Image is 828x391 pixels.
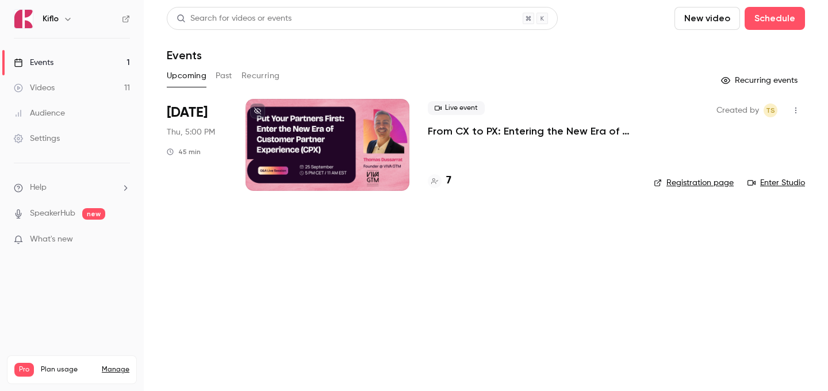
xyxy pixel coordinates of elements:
[167,67,206,85] button: Upcoming
[167,126,215,138] span: Thu, 5:00 PM
[30,233,73,246] span: What's new
[216,67,232,85] button: Past
[14,133,60,144] div: Settings
[167,103,208,122] span: [DATE]
[30,182,47,194] span: Help
[167,147,201,156] div: 45 min
[764,103,777,117] span: Tomica Stojanovikj
[167,99,227,191] div: Sep 25 Thu, 5:00 PM (Europe/Rome)
[428,173,451,189] a: 7
[102,365,129,374] a: Manage
[167,48,202,62] h1: Events
[14,10,33,28] img: Kiflo
[82,208,105,220] span: new
[14,182,130,194] li: help-dropdown-opener
[747,177,805,189] a: Enter Studio
[41,365,95,374] span: Plan usage
[14,57,53,68] div: Events
[745,7,805,30] button: Schedule
[241,67,280,85] button: Recurring
[654,177,734,189] a: Registration page
[716,103,759,117] span: Created by
[766,103,775,117] span: TS
[14,363,34,377] span: Pro
[428,101,485,115] span: Live event
[30,208,75,220] a: SpeakerHub
[446,173,451,189] h4: 7
[116,235,130,245] iframe: Noticeable Trigger
[14,82,55,94] div: Videos
[428,124,635,138] a: From CX to PX: Entering the New Era of Partner Experience
[716,71,805,90] button: Recurring events
[14,108,65,119] div: Audience
[177,13,292,25] div: Search for videos or events
[43,13,59,25] h6: Kiflo
[674,7,740,30] button: New video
